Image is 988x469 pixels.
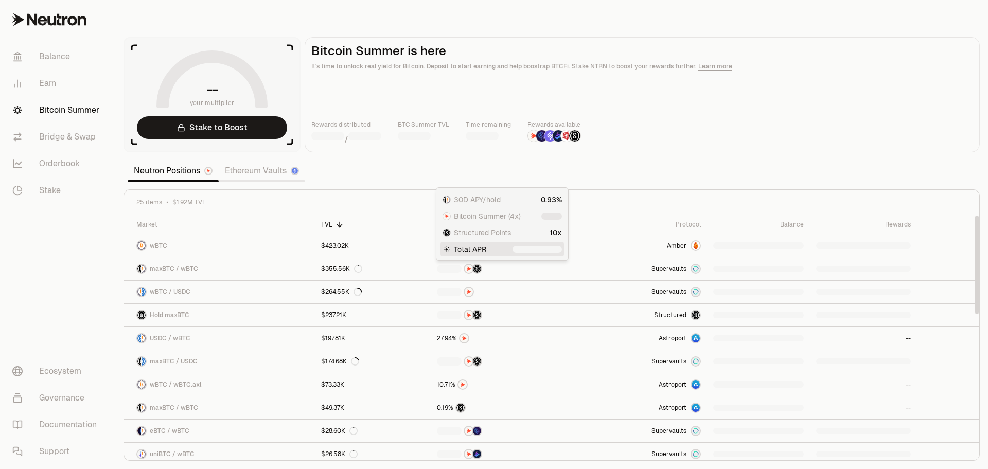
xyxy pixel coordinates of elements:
[4,438,111,465] a: Support
[573,234,707,257] a: AmberAmber
[454,195,501,205] span: 30D APY/hold
[431,234,573,257] a: NTRNMars Fragments
[651,450,686,458] span: Supervaults
[431,420,573,442] a: NTRNEtherFi Points
[465,357,473,366] img: NTRN
[321,334,345,342] div: $197.81K
[142,450,146,458] img: wBTC Logo
[137,241,146,250] img: wBTC Logo
[142,404,146,412] img: wBTC Logo
[142,357,146,366] img: USDC Logo
[561,130,572,142] img: Mars Fragments
[651,427,686,435] span: Supervaults
[465,450,473,458] img: NTRN
[124,373,315,396] a: wBTC LogowBTC.axl LogowBTC / wBTC.axl
[659,404,686,412] span: Astroport
[573,443,707,465] a: SupervaultsSupervaults
[431,327,573,350] a: NTRN
[321,241,349,250] div: $423.02K
[692,265,700,273] img: Supervaults
[398,119,449,130] p: BTC Summer TVL
[315,443,431,465] a: $26.58K
[150,380,201,389] span: wBTC / wBTC.axl
[315,396,431,419] a: $49.37K
[431,373,573,396] a: NTRN
[431,443,573,465] a: NTRNBedrock Diamonds
[150,427,189,435] span: eBTC / wBTC
[321,288,362,296] div: $264.55K
[527,119,581,130] p: Rewards available
[136,198,162,206] span: 25 items
[667,241,686,250] span: Amber
[219,161,305,181] a: Ethereum Vaults
[431,396,573,419] a: Structured Points
[137,334,141,342] img: USDC Logo
[321,450,358,458] div: $26.58K
[437,379,567,390] button: NTRN
[137,288,141,296] img: wBTC Logo
[810,373,917,396] a: --
[150,334,190,342] span: USDC / wBTC
[573,373,707,396] a: Astroport
[150,357,198,366] span: maxBTC / USDC
[315,373,431,396] a: $73.33K
[142,334,146,342] img: wBTC Logo
[544,130,556,142] img: Solv Points
[443,213,450,220] img: NTRN
[569,130,580,142] img: Structured Points
[137,116,287,139] a: Stake to Boost
[4,358,111,385] a: Ecosystem
[142,380,146,389] img: wBTC.axl Logo
[150,241,167,250] span: wBTC
[124,281,315,303] a: wBTC LogoUSDC LogowBTC / USDC
[713,220,803,229] div: Balance
[311,61,973,72] p: It's time to unlock real yield for Bitcoin. Deposit to start earning and help boostrap BTCFi. Sta...
[431,350,573,373] a: NTRNStructured Points
[137,404,141,412] img: maxBTC Logo
[443,229,450,236] img: Structured Points
[311,130,381,146] div: /
[573,281,707,303] a: SupervaultsSupervaults
[528,130,539,142] img: NTRN
[124,304,315,326] a: maxBTC LogoHold maxBTC
[292,168,298,174] img: Ethereum Logo
[454,228,511,238] span: Structured Points
[124,420,315,442] a: eBTC LogowBTC LogoeBTC / wBTC
[321,265,362,273] div: $355.56K
[458,380,467,389] img: NTRN
[443,196,446,203] img: maxBTC Logo
[573,420,707,442] a: SupervaultsSupervaults
[128,161,219,181] a: Neutron Positions
[651,265,686,273] span: Supervaults
[321,404,344,412] div: $49.37K
[124,396,315,419] a: maxBTC LogowBTC LogomaxBTC / wBTC
[473,265,481,273] img: Structured Points
[473,450,481,458] img: Bedrock Diamonds
[651,357,686,366] span: Supervaults
[550,228,562,238] div: 10x
[124,257,315,280] a: maxBTC LogowBTC LogomaxBTC / wBTC
[315,257,431,280] a: $355.56K
[321,427,358,435] div: $28.60K
[437,333,567,343] button: NTRN
[124,350,315,373] a: maxBTC LogoUSDC LogomaxBTC / USDC
[4,124,111,150] a: Bridge & Swap
[431,257,573,280] a: NTRNStructured Points
[321,311,346,319] div: $237.21K
[4,70,111,97] a: Earn
[456,404,465,412] img: Structured Points
[473,427,481,435] img: EtherFi Points
[692,357,700,366] img: Supervaults
[437,426,567,436] button: NTRNEtherFi Points
[447,196,450,203] img: wBTC Logo
[190,98,235,108] span: your multiplier
[454,244,486,254] span: Total APR
[321,380,344,389] div: $73.33K
[315,327,431,350] a: $197.81K
[206,81,218,98] h1: --
[692,427,700,435] img: Supervaults
[172,198,206,206] span: $1.92M TVL
[698,62,732,71] a: Learn more
[465,311,473,319] img: NTRN
[573,257,707,280] a: SupervaultsSupervaults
